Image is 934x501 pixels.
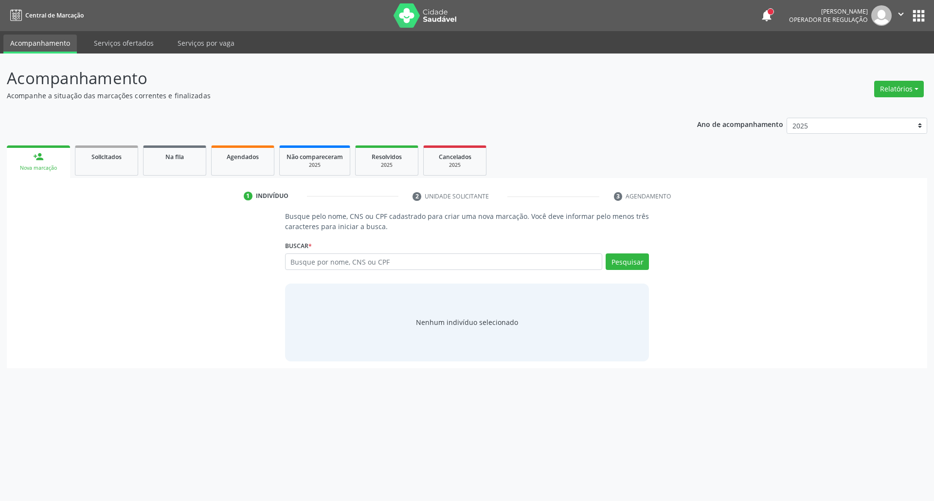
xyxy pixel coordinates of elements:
div: person_add [33,151,44,162]
button:  [892,5,910,26]
p: Acompanhamento [7,66,651,90]
p: Busque pelo nome, CNS ou CPF cadastrado para criar uma nova marcação. Você deve informar pelo men... [285,211,649,232]
span: Solicitados [91,153,122,161]
span: Na fila [165,153,184,161]
span: Não compareceram [287,153,343,161]
span: Central de Marcação [25,11,84,19]
i:  [896,9,906,19]
p: Acompanhe a situação das marcações correntes e finalizadas [7,90,651,101]
button: notifications [760,9,773,22]
input: Busque por nome, CNS ou CPF [285,253,603,270]
button: Relatórios [874,81,924,97]
button: apps [910,7,927,24]
label: Buscar [285,238,312,253]
a: Serviços ofertados [87,35,161,52]
div: 2025 [431,161,479,169]
a: Central de Marcação [7,7,84,23]
img: img [871,5,892,26]
p: Ano de acompanhamento [697,118,783,130]
div: 2025 [362,161,411,169]
div: [PERSON_NAME] [789,7,868,16]
a: Serviços por vaga [171,35,241,52]
span: Cancelados [439,153,471,161]
span: Operador de regulação [789,16,868,24]
span: Agendados [227,153,259,161]
button: Pesquisar [606,253,649,270]
a: Acompanhamento [3,35,77,54]
div: Nenhum indivíduo selecionado [416,317,518,327]
div: Indivíduo [256,192,288,200]
span: Resolvidos [372,153,402,161]
div: 1 [244,192,252,200]
div: 2025 [287,161,343,169]
div: Nova marcação [14,164,63,172]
